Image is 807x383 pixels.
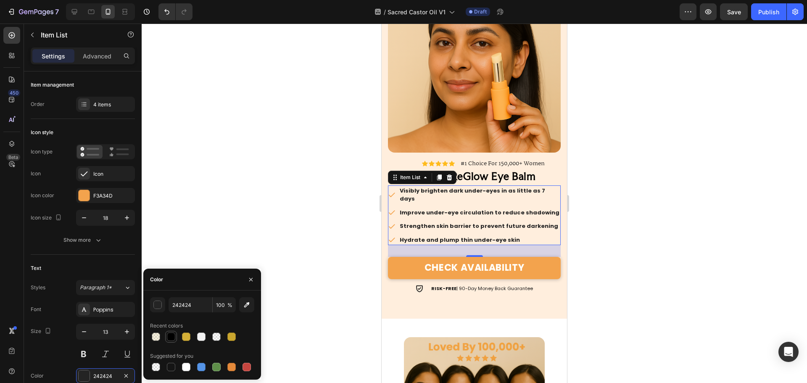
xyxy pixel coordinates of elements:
p: Settings [42,52,65,61]
button: Save [720,3,748,20]
div: Icon style [31,129,53,136]
div: 4 items [93,101,133,108]
button: Paragraph 1* [76,280,135,295]
span: Sacred Castor Oil V1 [388,8,446,16]
p: 7 [55,7,59,17]
div: Show more [63,236,103,244]
div: F3A34D [93,192,133,200]
div: Suggested for you [150,352,193,360]
div: Icon [31,170,41,177]
div: Icon [93,170,133,178]
p: Item List [41,30,112,40]
p: Advanced [83,52,111,61]
span: Draft [474,8,487,16]
div: Color [150,276,163,283]
div: Poppins [93,306,133,314]
div: Font [31,306,41,313]
iframe: To enrich screen reader interactions, please activate Accessibility in Grammarly extension settings [382,24,567,383]
div: Beta [6,154,20,161]
button: Show more [31,232,135,248]
div: Size [31,326,53,337]
span: Paragraph 1* [80,284,112,291]
input: Eg: FFFFFF [169,297,212,312]
div: Color [31,372,44,380]
div: Order [31,100,45,108]
div: Open Intercom Messenger [778,342,799,362]
div: Undo/Redo [158,3,193,20]
div: Styles [31,284,45,291]
div: Publish [758,8,779,16]
div: 450 [8,90,20,96]
div: Icon color [31,192,54,199]
button: 7 [3,3,63,20]
span: / [384,8,386,16]
span: % [227,301,232,309]
div: Recent colors [150,322,183,330]
div: 242424 [93,372,118,380]
button: Publish [751,3,786,20]
span: Save [727,8,741,16]
div: Item management [31,81,74,89]
div: Text [31,264,41,272]
div: Icon type [31,148,53,156]
div: Icon size [31,212,63,224]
